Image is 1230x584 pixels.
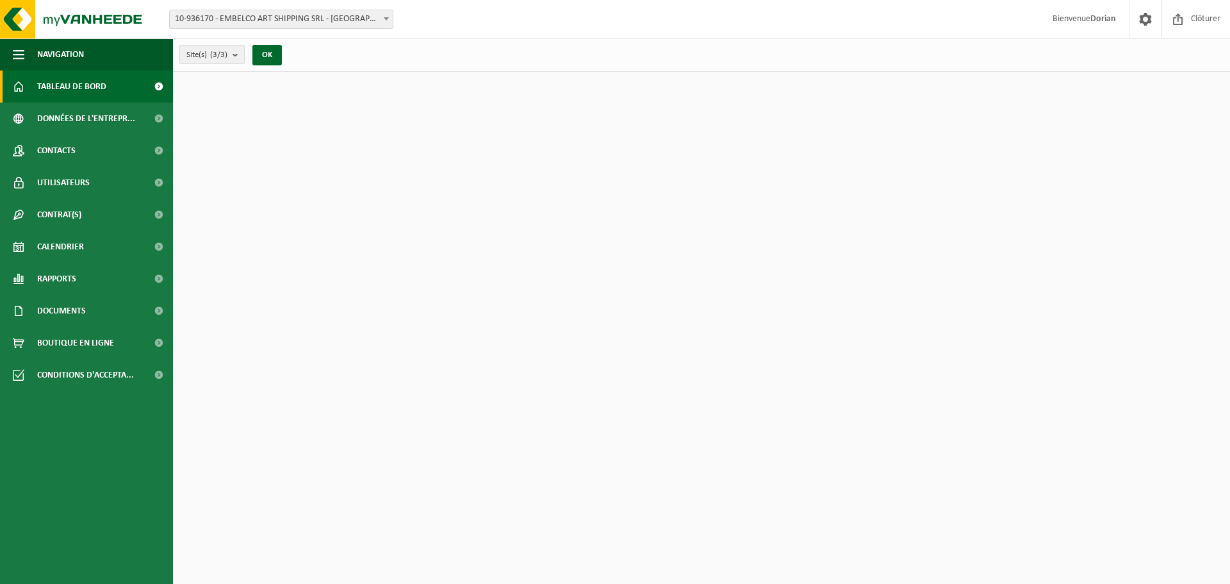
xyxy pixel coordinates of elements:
[170,10,393,28] span: 10-936170 - EMBELCO ART SHIPPING SRL - ETTERBEEK
[37,327,114,359] span: Boutique en ligne
[37,295,86,327] span: Documents
[37,71,106,103] span: Tableau de bord
[179,45,245,64] button: Site(s)(3/3)
[37,199,81,231] span: Contrat(s)
[1090,14,1116,24] strong: Dorian
[37,231,84,263] span: Calendrier
[169,10,393,29] span: 10-936170 - EMBELCO ART SHIPPING SRL - ETTERBEEK
[37,263,76,295] span: Rapports
[252,45,282,65] button: OK
[210,51,227,59] count: (3/3)
[186,46,227,65] span: Site(s)
[37,103,135,135] span: Données de l'entrepr...
[37,167,90,199] span: Utilisateurs
[37,135,76,167] span: Contacts
[37,359,134,391] span: Conditions d'accepta...
[37,38,84,71] span: Navigation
